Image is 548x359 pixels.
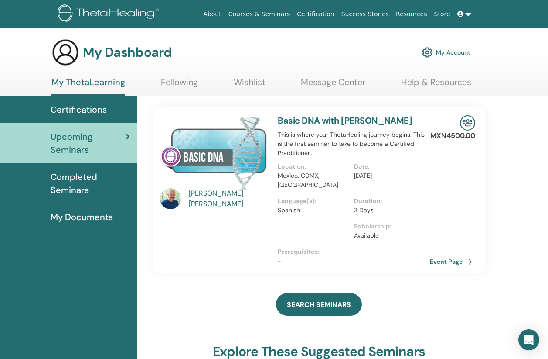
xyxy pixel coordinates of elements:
[58,4,162,24] img: logo.png
[225,6,294,22] a: Courses & Seminars
[278,130,430,158] p: This is where your ThetaHealing journey begins. This is the first seminar to take to become a Cer...
[430,255,476,268] a: Event Page
[278,247,430,256] p: Prerequisites :
[51,77,125,96] a: My ThetaLearning
[392,6,431,22] a: Resources
[354,231,425,240] p: Available
[354,222,425,231] p: Scholarship :
[354,171,425,180] p: [DATE]
[354,197,425,206] p: Duration :
[287,300,351,309] span: SEARCH SEMINARS
[422,43,470,62] a: My Account
[278,197,348,206] p: Language(s) :
[51,130,126,156] span: Upcoming Seminars
[278,162,348,171] p: Location :
[51,38,79,66] img: generic-user-icon.jpg
[51,170,130,197] span: Completed Seminars
[278,206,348,215] p: Spanish
[430,131,475,141] p: MXN4500.00
[51,211,113,224] span: My Documents
[276,293,362,316] a: SEARCH SEMINARS
[51,103,107,116] span: Certifications
[354,162,425,171] p: Date :
[278,256,430,266] p: -
[161,77,198,94] a: Following
[518,329,539,350] div: Open Intercom Messenger
[200,6,225,22] a: About
[401,77,471,94] a: Help & Resources
[160,188,181,209] img: default.jpg
[422,45,432,60] img: cog.svg
[83,45,172,60] h3: My Dashboard
[278,115,412,126] a: Basic DNA with [PERSON_NAME]
[460,115,475,131] img: In-Person Seminar
[293,6,337,22] a: Certification
[160,115,267,191] img: Basic DNA
[338,6,392,22] a: Success Stories
[278,171,348,190] p: Mexico, CDMX, [GEOGRAPHIC_DATA]
[234,77,265,94] a: Wishlist
[354,206,425,215] p: 3 Days
[431,6,454,22] a: Store
[301,77,365,94] a: Message Center
[189,188,269,209] a: [PERSON_NAME] [PERSON_NAME]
